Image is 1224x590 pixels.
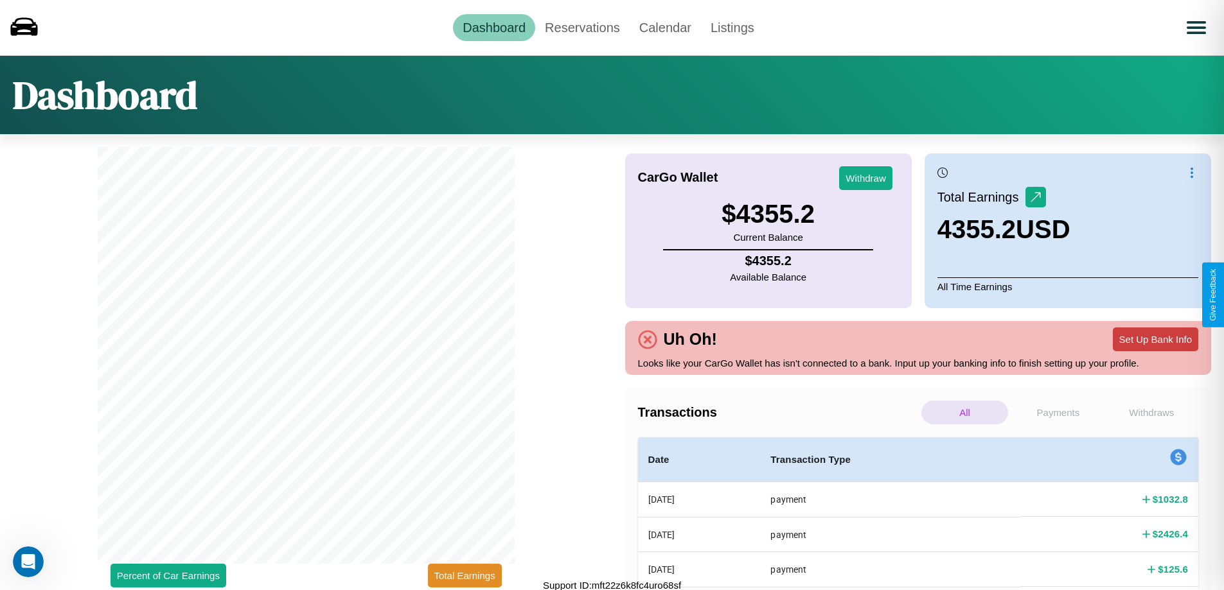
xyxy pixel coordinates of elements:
h1: Dashboard [13,69,197,121]
a: Reservations [535,14,630,41]
th: payment [760,517,1020,551]
a: Dashboard [453,14,535,41]
button: Withdraw [839,166,892,190]
th: payment [760,482,1020,517]
p: Looks like your CarGo Wallet has isn't connected to a bank. Input up your banking info to finish ... [638,354,1199,372]
p: Total Earnings [937,186,1025,209]
a: Listings [701,14,764,41]
h4: Transactions [638,405,918,420]
button: Total Earnings [428,564,502,587]
a: Calendar [630,14,701,41]
h4: Transaction Type [770,452,1010,467]
button: Percent of Car Earnings [111,564,226,587]
th: [DATE] [638,482,761,517]
p: Payments [1015,401,1101,424]
h4: CarGo Wallet [638,170,718,185]
h4: $ 2426.4 [1153,527,1188,541]
p: All [921,401,1008,424]
h4: Uh Oh! [657,330,723,349]
h4: $ 1032.8 [1153,492,1188,506]
p: Withdraws [1108,401,1195,424]
h4: $ 4355.2 [730,254,806,268]
h3: $ 4355.2 [722,200,815,229]
th: [DATE] [638,517,761,551]
div: Give Feedback [1209,269,1218,321]
h3: 4355.2 USD [937,215,1070,244]
button: Open menu [1178,10,1214,46]
th: payment [760,552,1020,587]
h4: $ 125.6 [1158,562,1188,576]
p: Current Balance [722,229,815,246]
th: [DATE] [638,552,761,587]
iframe: Intercom live chat [13,546,44,577]
p: Available Balance [730,268,806,286]
button: Set Up Bank Info [1113,327,1198,351]
p: All Time Earnings [937,277,1198,295]
h4: Date [648,452,750,467]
